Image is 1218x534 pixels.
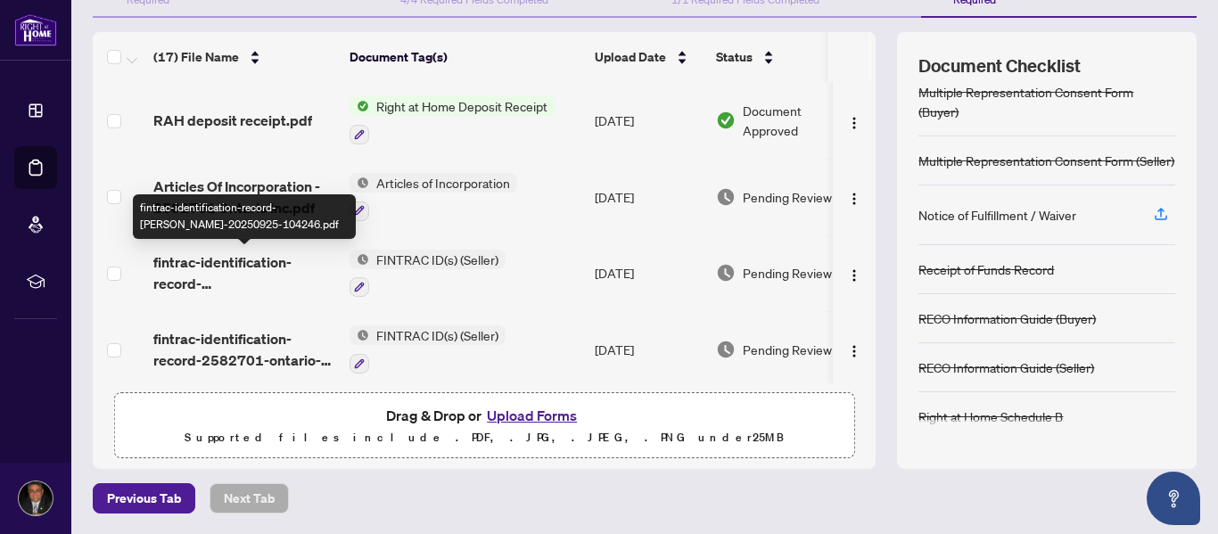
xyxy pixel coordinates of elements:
img: Logo [847,116,861,130]
span: Document Approved [743,101,853,140]
img: Status Icon [350,173,369,193]
img: Profile Icon [19,481,53,515]
button: Upload Forms [481,404,582,427]
button: Logo [840,106,868,135]
td: [DATE] [588,235,709,312]
span: Articles of Incorporation [369,173,517,193]
th: Status [709,32,860,82]
span: Drag & Drop orUpload FormsSupported files include .PDF, .JPG, .JPEG, .PNG under25MB [115,393,853,459]
span: Articles Of Incorporation - 2582701 Ontario Inc.pdf [153,176,335,218]
div: Multiple Representation Consent Form (Seller) [918,151,1174,170]
div: fintrac-identification-record-[PERSON_NAME]-20250925-104246.pdf [133,194,356,239]
button: Status IconRight at Home Deposit Receipt [350,96,555,144]
img: Status Icon [350,250,369,269]
img: Status Icon [350,325,369,345]
div: Right at Home Schedule B [918,407,1063,426]
span: (17) File Name [153,47,239,67]
img: Document Status [716,263,736,283]
button: Logo [840,335,868,364]
button: Open asap [1147,472,1200,525]
span: RAH deposit receipt.pdf [153,110,312,131]
th: Upload Date [588,32,709,82]
button: Previous Tab [93,483,195,513]
img: Document Status [716,187,736,207]
span: Previous Tab [107,484,181,513]
img: Logo [847,344,861,358]
span: Pending Review [743,340,832,359]
div: Receipt of Funds Record [918,259,1054,279]
th: Document Tag(s) [342,32,588,82]
span: Upload Date [595,47,666,67]
img: logo [14,13,57,46]
span: Document Checklist [918,53,1081,78]
span: Pending Review [743,263,832,283]
img: Status Icon [350,96,369,116]
td: [DATE] [588,82,709,159]
span: Right at Home Deposit Receipt [369,96,555,116]
button: Status IconFINTRAC ID(s) (Seller) [350,325,506,374]
div: RECO Information Guide (Buyer) [918,308,1096,328]
div: Notice of Fulfillment / Waiver [918,205,1076,225]
td: [DATE] [588,159,709,235]
span: fintrac-identification-record-2582701-ontario-inc-20250925-102624.pdf [153,328,335,371]
span: Drag & Drop or [386,404,582,427]
td: [DATE] [588,311,709,388]
button: Logo [840,259,868,287]
th: (17) File Name [146,32,342,82]
span: Pending Review [743,187,832,207]
span: FINTRAC ID(s) (Seller) [369,250,506,269]
div: RECO Information Guide (Seller) [918,357,1094,377]
button: Status IconArticles of Incorporation [350,173,517,221]
div: Multiple Representation Consent Form (Buyer) [918,82,1175,121]
img: Document Status [716,111,736,130]
span: fintrac-identification-record-[PERSON_NAME]-20250925-104246.pdf [153,251,335,294]
img: Logo [847,192,861,206]
img: Logo [847,268,861,283]
button: Status IconFINTRAC ID(s) (Seller) [350,250,506,298]
button: Next Tab [210,483,289,513]
img: Document Status [716,340,736,359]
p: Supported files include .PDF, .JPG, .JPEG, .PNG under 25 MB [126,427,843,448]
button: Logo [840,183,868,211]
span: FINTRAC ID(s) (Seller) [369,325,506,345]
span: Status [716,47,753,67]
